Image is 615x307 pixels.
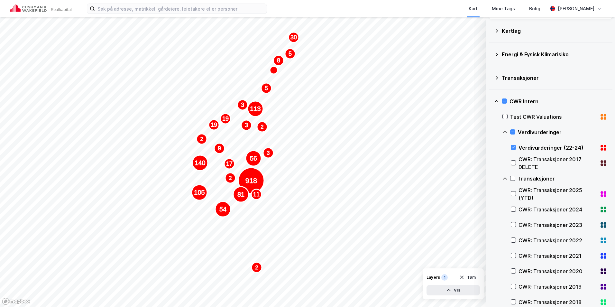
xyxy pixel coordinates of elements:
div: Map marker [285,49,295,59]
div: CWR: Transaksjoner 2023 [519,221,597,229]
text: 19 [211,122,217,128]
text: 11 [253,191,260,198]
a: Mapbox homepage [2,298,30,305]
div: Map marker [215,201,231,217]
text: 105 [194,189,205,196]
text: 17 [226,161,233,167]
div: Kontrollprogram for chat [583,276,615,307]
div: CWR: Transaksjoner 2017 DELETE [519,155,597,171]
div: Map marker [270,66,278,74]
button: Tøm [455,272,480,283]
text: 3 [267,150,270,156]
div: CWR Intern [509,98,607,105]
text: 5 [289,51,292,57]
div: Map marker [238,168,264,193]
div: Map marker [192,185,207,200]
div: Map marker [273,55,284,66]
text: 140 [195,159,205,166]
text: 5 [265,85,268,91]
text: 19 [222,116,229,122]
text: 30 [290,34,297,41]
input: Søk på adresse, matrikkel, gårdeiere, leietakere eller personer [95,4,267,14]
div: [PERSON_NAME] [558,5,594,13]
div: CWR: Transaksjoner 2025 (YTD) [519,186,597,202]
div: Map marker [225,173,235,183]
text: 3 [245,122,248,128]
div: 1 [441,274,448,281]
div: Map marker [197,134,207,144]
div: Map marker [209,120,219,130]
div: CWR: Transaksjoner 2024 [519,206,597,213]
div: Map marker [237,100,248,110]
iframe: Chat Widget [583,276,615,307]
div: Map marker [251,189,262,200]
div: Energi & Fysisk Klimarisiko [502,51,607,58]
div: Map marker [220,114,231,124]
text: 2 [200,136,203,142]
div: Transaksjoner [502,74,607,82]
text: 8 [277,57,280,64]
text: 56 [250,155,257,162]
div: Map marker [246,151,261,166]
text: 9 [218,145,221,152]
div: Map marker [192,155,208,171]
div: Map marker [289,32,299,42]
div: Verdivurderinger [518,128,607,136]
div: Map marker [307,7,317,18]
div: Map marker [224,159,234,169]
div: Map marker [248,101,263,116]
text: 2 [229,175,232,181]
text: 81 [237,191,244,198]
text: 2 [261,124,264,130]
div: Kartlag [502,27,607,35]
img: cushman-wakefield-realkapital-logo.202ea83816669bd177139c58696a8fa1.svg [10,4,71,13]
div: Transaksjoner [518,175,607,182]
div: CWR: Transaksjoner 2022 [519,237,597,244]
div: Layers [427,275,440,280]
text: 3 [241,102,244,108]
div: Bolig [529,5,540,13]
div: Map marker [257,122,267,132]
div: Map marker [214,143,225,153]
div: Map marker [233,187,249,202]
div: Map marker [263,148,273,158]
text: 54 [219,206,226,213]
div: Test CWR Valuations [510,113,597,121]
div: CWR: Transaksjoner 2019 [519,283,597,291]
div: Map marker [261,83,271,93]
div: Map marker [241,120,252,130]
text: 113 [250,105,261,112]
text: 918 [245,177,257,185]
div: CWR: Transaksjoner 2021 [519,252,597,260]
button: Vis [427,285,480,295]
div: Verdivurderinger (22-24) [519,144,597,152]
div: Mine Tags [492,5,515,13]
div: CWR: Transaksjoner 2018 [519,298,597,306]
div: Kart [469,5,478,13]
text: 2 [255,265,258,270]
div: Map marker [252,262,262,273]
div: CWR: Transaksjoner 2020 [519,267,597,275]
